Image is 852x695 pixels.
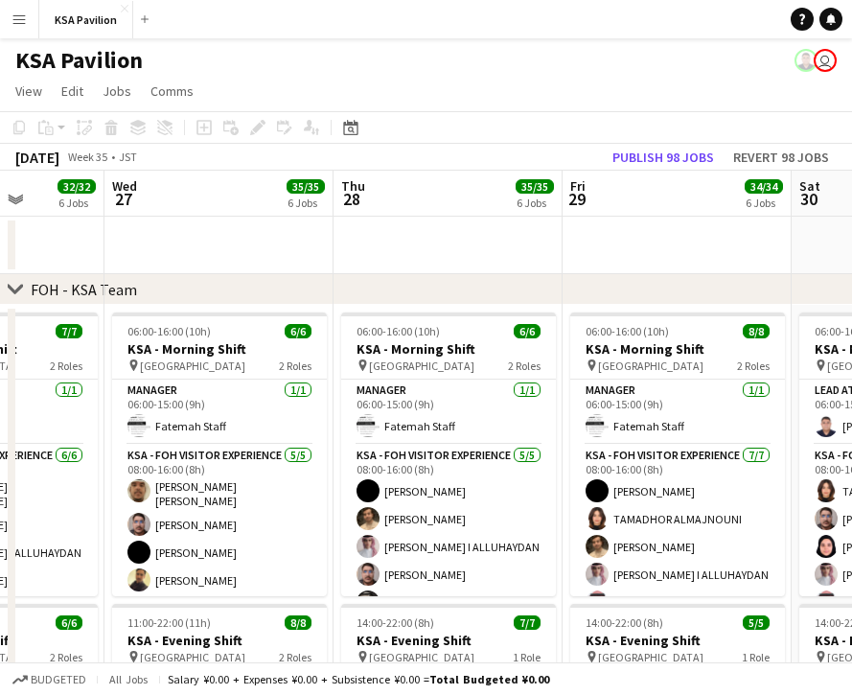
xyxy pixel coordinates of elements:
[103,82,131,100] span: Jobs
[586,324,669,338] span: 06:00-16:00 (10h)
[105,672,151,686] span: All jobs
[119,150,137,164] div: JST
[341,177,365,195] span: Thu
[56,324,82,338] span: 7/7
[288,196,324,210] div: 6 Jobs
[112,445,327,627] app-card-role: KSA - FOH Visitor Experience5/508:00-16:00 (8h)[PERSON_NAME] [PERSON_NAME][PERSON_NAME][PERSON_NA...
[127,324,211,338] span: 06:00-16:00 (10h)
[742,650,770,664] span: 1 Role
[745,179,783,194] span: 34/34
[168,672,549,686] div: Salary ¥0.00 + Expenses ¥0.00 + Subsistence ¥0.00 =
[799,177,820,195] span: Sat
[95,79,139,104] a: Jobs
[143,79,201,104] a: Comms
[369,650,474,664] span: [GEOGRAPHIC_DATA]
[429,672,549,686] span: Total Budgeted ¥0.00
[570,632,785,649] h3: KSA - Evening Shift
[341,632,556,649] h3: KSA - Evening Shift
[285,615,311,630] span: 8/8
[15,148,59,167] div: [DATE]
[570,445,785,677] app-card-role: KSA - FOH Visitor Experience7/708:00-16:00 (8h)[PERSON_NAME]TAMADHOR ALMAJNOUNI[PERSON_NAME][PERS...
[746,196,782,210] div: 6 Jobs
[743,324,770,338] span: 8/8
[586,615,663,630] span: 14:00-22:00 (8h)
[112,313,327,596] app-job-card: 06:00-16:00 (10h)6/6KSA - Morning Shift [GEOGRAPHIC_DATA]2 RolesManager1/106:00-15:00 (9h)Fatemah...
[63,150,111,164] span: Week 35
[570,313,785,596] app-job-card: 06:00-16:00 (10h)8/8KSA - Morning Shift [GEOGRAPHIC_DATA]2 RolesManager1/106:00-15:00 (9h)Fatemah...
[140,650,245,664] span: [GEOGRAPHIC_DATA]
[513,650,541,664] span: 1 Role
[794,49,817,72] app-user-avatar: Hussein Al Najjar
[369,359,474,373] span: [GEOGRAPHIC_DATA]
[31,280,137,299] div: FOH - KSA Team
[58,196,95,210] div: 6 Jobs
[514,615,541,630] span: 7/7
[598,359,703,373] span: [GEOGRAPHIC_DATA]
[58,179,96,194] span: 32/32
[341,313,556,596] app-job-card: 06:00-16:00 (10h)6/6KSA - Morning Shift [GEOGRAPHIC_DATA]2 RolesManager1/106:00-15:00 (9h)Fatemah...
[516,179,554,194] span: 35/35
[338,188,365,210] span: 28
[31,673,86,686] span: Budgeted
[341,380,556,445] app-card-role: Manager1/106:00-15:00 (9h)Fatemah Staff
[279,359,311,373] span: 2 Roles
[140,359,245,373] span: [GEOGRAPHIC_DATA]
[605,145,722,170] button: Publish 98 jobs
[737,359,770,373] span: 2 Roles
[56,615,82,630] span: 6/6
[112,340,327,358] h3: KSA - Morning Shift
[341,445,556,621] app-card-role: KSA - FOH Visitor Experience5/508:00-16:00 (8h)[PERSON_NAME][PERSON_NAME][PERSON_NAME] I ALLUHAYD...
[598,650,703,664] span: [GEOGRAPHIC_DATA]
[127,615,211,630] span: 11:00-22:00 (11h)
[39,1,133,38] button: KSA Pavilion
[357,324,440,338] span: 06:00-16:00 (10h)
[279,650,311,664] span: 2 Roles
[725,145,837,170] button: Revert 98 jobs
[796,188,820,210] span: 30
[287,179,325,194] span: 35/35
[357,615,434,630] span: 14:00-22:00 (8h)
[61,82,83,100] span: Edit
[814,49,837,72] app-user-avatar: Isra Alsharyofi
[743,615,770,630] span: 5/5
[341,340,556,358] h3: KSA - Morning Shift
[517,196,553,210] div: 6 Jobs
[15,46,143,75] h1: KSA Pavilion
[50,650,82,664] span: 2 Roles
[112,380,327,445] app-card-role: Manager1/106:00-15:00 (9h)Fatemah Staff
[514,324,541,338] span: 6/6
[54,79,91,104] a: Edit
[10,669,89,690] button: Budgeted
[112,177,137,195] span: Wed
[15,82,42,100] span: View
[8,79,50,104] a: View
[508,359,541,373] span: 2 Roles
[150,82,194,100] span: Comms
[570,340,785,358] h3: KSA - Morning Shift
[112,632,327,649] h3: KSA - Evening Shift
[567,188,586,210] span: 29
[50,359,82,373] span: 2 Roles
[570,177,586,195] span: Fri
[570,380,785,445] app-card-role: Manager1/106:00-15:00 (9h)Fatemah Staff
[109,188,137,210] span: 27
[285,324,311,338] span: 6/6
